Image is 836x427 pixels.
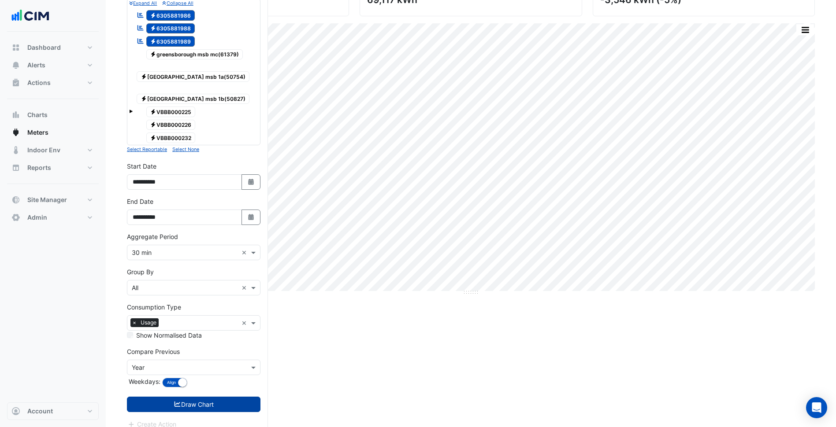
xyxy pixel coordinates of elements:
fa-icon: Select Date [247,213,255,221]
fa-icon: Electricity [150,38,156,44]
fa-icon: Electricity [150,121,156,128]
button: Alerts [7,56,99,74]
label: End Date [127,197,153,206]
button: Actions [7,74,99,92]
button: More Options [796,24,814,35]
label: Show Normalised Data [136,331,202,340]
button: Indoor Env [7,141,99,159]
fa-icon: Electricity [150,108,156,115]
span: Admin [27,213,47,222]
small: Expand All [129,0,157,6]
button: Draw Chart [127,397,260,412]
span: [GEOGRAPHIC_DATA] msb 1a(50754) [137,71,249,82]
app-icon: Actions [11,78,20,87]
app-icon: Dashboard [11,43,20,52]
fa-icon: Electricity [150,51,156,58]
span: VBBB000226 [146,120,196,130]
span: 6305881989 [146,36,195,47]
img: Company Logo [11,7,50,25]
fa-icon: Electricity [150,25,156,32]
button: Dashboard [7,39,99,56]
app-icon: Meters [11,128,20,137]
fa-icon: Electricity [141,73,147,80]
label: Aggregate Period [127,232,178,241]
span: Actions [27,78,51,87]
span: Reports [27,163,51,172]
span: [GEOGRAPHIC_DATA] msb 1b(50827) [137,94,249,104]
span: Indoor Env [27,146,60,155]
span: Clear [242,283,249,292]
button: Admin [7,209,99,226]
fa-icon: Electricity [150,134,156,141]
span: Clear [242,248,249,257]
span: × [130,318,138,327]
span: Account [27,407,53,416]
small: Collapse All [162,0,193,6]
small: Select Reportable [127,147,167,152]
fa-icon: Reportable [137,11,145,18]
span: 6305881988 [146,23,195,34]
fa-icon: Reportable [137,24,145,32]
button: Meters [7,124,99,141]
button: Site Manager [7,191,99,209]
label: Start Date [127,162,156,171]
button: Select None [172,145,199,153]
span: Clear [242,318,249,328]
button: Select Reportable [127,145,167,153]
fa-icon: Select Date [247,178,255,186]
fa-icon: Electricity [141,96,147,102]
app-icon: Indoor Env [11,146,20,155]
label: Compare Previous [127,347,180,356]
label: Consumption Type [127,302,181,312]
app-icon: Charts [11,110,20,119]
span: Alerts [27,61,45,70]
span: Dashboard [27,43,61,52]
label: Weekdays: [127,377,160,386]
button: Reports [7,159,99,177]
button: Charts [7,106,99,124]
span: greensborough msb mc(61379) [146,49,243,60]
span: 6305881986 [146,10,195,21]
span: VBBB000232 [146,133,196,143]
fa-icon: Electricity [150,12,156,18]
button: Account [7,402,99,420]
app-icon: Reports [11,163,20,172]
app-icon: Admin [11,213,20,222]
span: Meters [27,128,48,137]
span: Charts [27,110,48,119]
app-icon: Alerts [11,61,20,70]
label: Group By [127,267,154,276]
span: Usage [138,318,159,327]
app-icon: Site Manager [11,195,20,204]
span: VBBB000225 [146,107,196,117]
div: Open Intercom Messenger [806,397,827,418]
fa-icon: Reportable [137,37,145,44]
span: Site Manager [27,195,67,204]
small: Select None [172,147,199,152]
